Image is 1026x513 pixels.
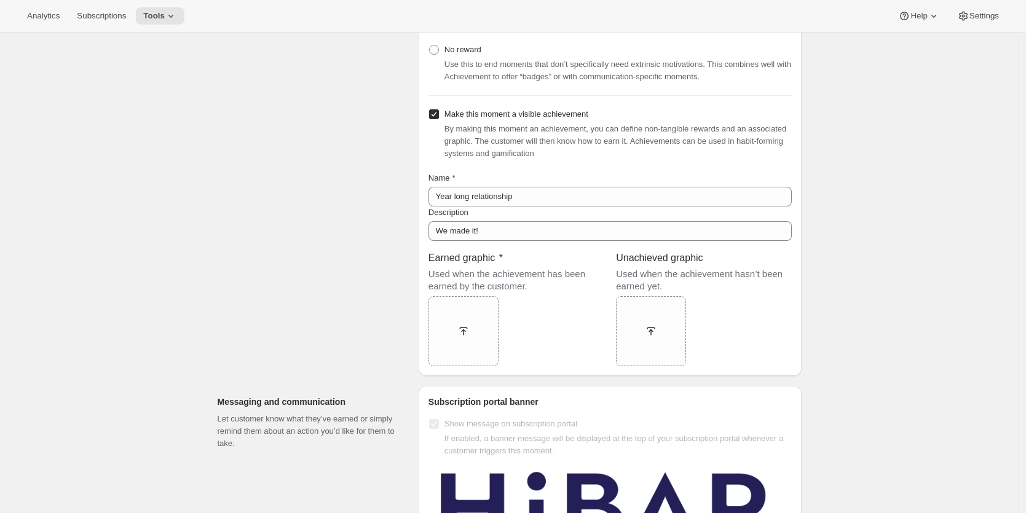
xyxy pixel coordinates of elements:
[20,7,67,25] button: Analytics
[910,11,927,21] span: Help
[616,268,791,292] p: Used when the achievement hasn’t been earned yet.
[218,413,399,450] p: Let customer know what they’ve earned or simply remind them about an action you’d like for them t...
[143,11,165,21] span: Tools
[27,11,60,21] span: Analytics
[428,248,604,268] p: Earned graphic
[444,419,577,428] span: Show message on subscription portal
[616,248,791,268] p: Unachieved graphic
[444,434,783,455] span: If enabled, a banner message will be displayed at the top of your subscription portal whenever a ...
[428,187,792,206] input: Example: Loyal member
[69,7,133,25] button: Subscriptions
[444,45,481,54] span: No reward
[428,208,468,217] span: Description
[444,60,791,81] span: Use this to end moments that don’t specifically need extrinsic motivations. This combines well wi...
[969,11,999,21] span: Settings
[428,396,792,408] h2: Subscription portal banner
[136,7,184,25] button: Tools
[428,268,604,292] p: Used when the achievement has been earned by the customer.
[428,221,792,241] input: Example: Loyal member
[428,173,450,182] span: Name
[950,7,1006,25] button: Settings
[891,7,947,25] button: Help
[444,109,588,119] span: Make this moment a visible achievement
[77,11,126,21] span: Subscriptions
[218,396,399,408] h2: Messaging and communication
[444,124,786,158] span: By making this moment an achievement, you can define non-tangible rewards and an associated graph...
